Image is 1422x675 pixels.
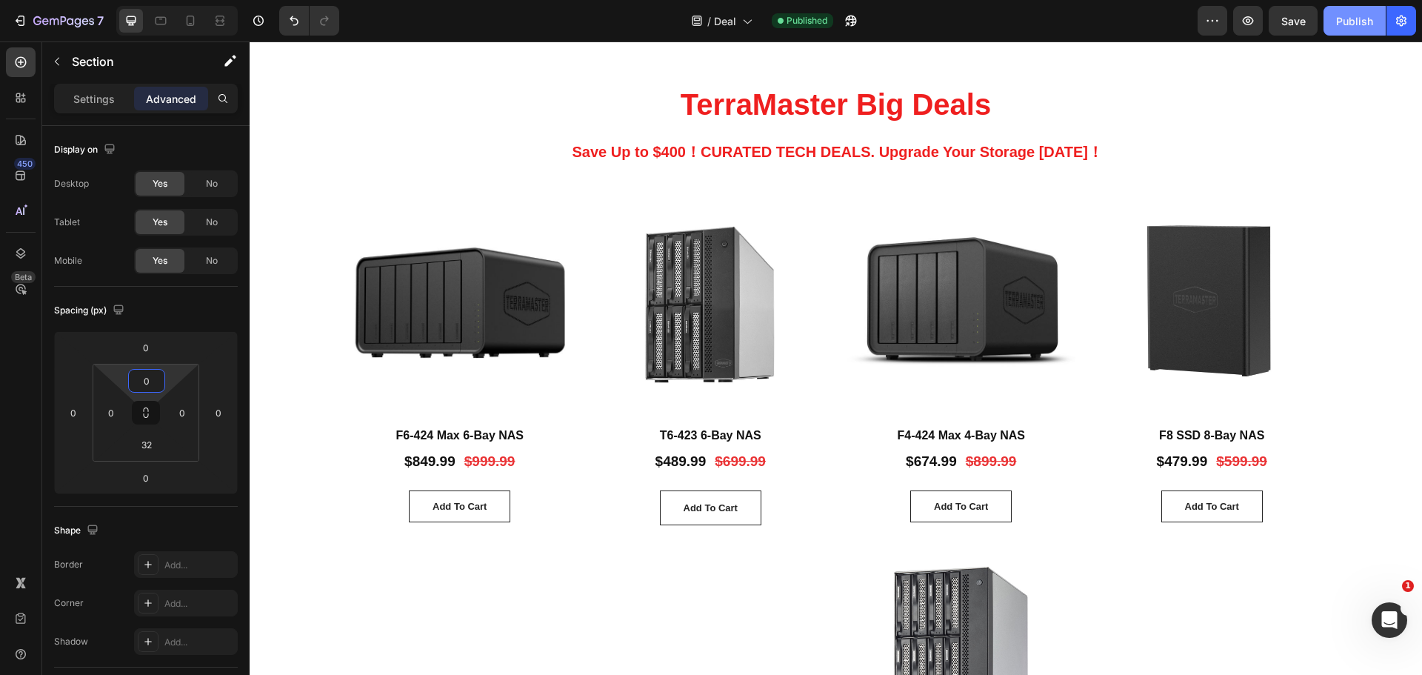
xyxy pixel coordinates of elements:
div: $849.99 [153,410,207,431]
iframe: Design area [250,41,1422,675]
p: Settings [73,91,115,107]
span: 1 [1402,580,1414,592]
span: Save [1281,15,1306,27]
span: Yes [153,177,167,190]
a: F6-424 Max 6-Bay NAS [96,145,325,374]
button: Add to Cart [159,449,261,482]
div: Add to Cart [684,458,738,473]
button: Add to Cart [661,449,762,482]
div: Add to Cart [183,458,237,473]
div: Add to Cart [434,458,488,475]
div: Tablet [54,216,80,229]
div: Publish [1336,13,1373,29]
div: $479.99 [906,410,960,431]
div: Beta [11,271,36,283]
strong: CURATED TECH DEALS. ​Upgrade Your Storage [DATE]！ [451,102,853,119]
div: Undo/Redo [279,6,339,36]
div: $699.99 [464,410,518,431]
input: 2xl [132,433,161,456]
button: Save [1269,6,1318,36]
div: Mobile [54,254,82,267]
div: Add... [164,559,234,572]
span: No [206,216,218,229]
div: Shape [54,521,101,541]
input: 0px [171,402,193,424]
div: Add... [164,597,234,611]
a: F4-424 Max 4-Bay NAS [598,145,827,374]
div: Add to Cart [935,458,989,473]
h1: F4-424 Max 4-Bay NAS [598,386,827,405]
input: 0 [131,336,161,359]
button: Add to Cart [410,449,512,484]
span: Yes [153,216,167,229]
span: Deal [714,13,736,29]
button: 7 [6,6,110,36]
h1: F8 SSD 8-Bay NAS [848,386,1077,405]
span: / [707,13,711,29]
button: Publish [1323,6,1386,36]
div: $999.99 [213,410,267,431]
input: 0 [207,402,230,424]
div: $599.99 [965,410,1019,431]
div: Border [54,558,83,571]
div: $899.99 [715,410,769,431]
div: Spacing (px) [54,301,127,321]
button: Add to Cart [912,449,1013,482]
input: 0 [132,370,161,392]
p: 7 [97,12,104,30]
span: Yes [153,254,167,267]
span: No [206,177,218,190]
div: $489.99 [404,410,458,431]
img: TERRAMASTER T6-423 6 Bay NAS Storage - High Performance for SMB with N5105/5095 QuadCore CPU 4GB ... [347,145,575,374]
div: 450 [14,158,36,170]
input: 0px [100,402,122,424]
div: Corner [54,596,84,610]
strong: Save Up to $400！ [323,102,451,119]
a: T6-423 6-Bay NAS [347,145,575,374]
h1: F6-424 Max 6-Bay NAS [96,386,325,405]
iframe: Intercom live chat [1372,602,1407,638]
p: Section [72,53,193,70]
strong: TerraMaster Big Deals [431,47,741,79]
input: 0 [131,467,161,489]
p: Advanced [146,91,196,107]
div: Add... [164,636,234,649]
div: Shadow [54,635,88,648]
span: No [206,254,218,267]
input: 0 [62,402,84,424]
a: F8 SSD 8-Bay NAS [848,145,1077,374]
div: Display on [54,140,118,160]
div: Desktop [54,177,89,190]
h1: T6-423 6-Bay NAS [347,386,575,405]
div: $674.99 [655,410,709,431]
span: Published [787,14,827,27]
